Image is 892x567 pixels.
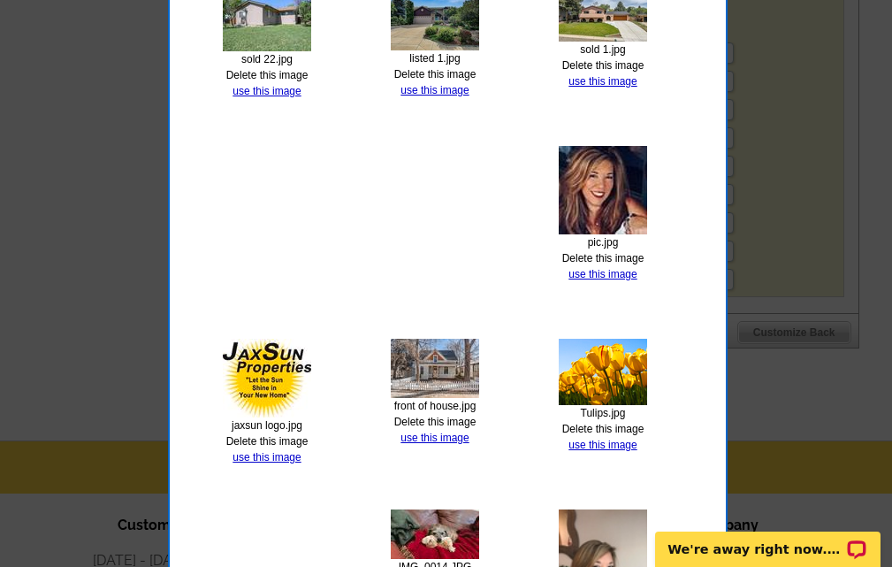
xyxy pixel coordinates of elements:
[568,268,637,280] a: use this image
[391,339,479,398] img: thumb-5cc615a27a91e.jpg
[379,398,491,414] div: front of house.jpg
[568,75,637,88] a: use this image
[211,418,323,433] div: jaxsun logo.jpg
[562,423,644,435] a: Delete this image
[391,510,479,559] img: thumb-5c69d59d4c0ff.jpg
[568,439,637,451] a: use this image
[559,339,647,405] img: thumb-5c69d644a0269.jpg
[400,432,469,444] a: use this image
[562,252,644,264] a: Delete this image
[559,146,647,234] img: thumb-603a63297aa6e.jpg
[400,84,469,96] a: use this image
[223,339,311,418] img: thumb-5ea5ad0539ee4.jpg
[644,511,892,567] iframe: LiveChat chat widget
[394,416,476,428] a: Delete this image
[394,68,476,80] a: Delete this image
[233,85,301,97] a: use this image
[226,69,309,81] a: Delete this image
[547,42,659,57] div: sold 1.jpg
[211,51,323,67] div: sold 22.jpg
[379,50,491,66] div: listed 1.jpg
[547,405,659,421] div: Tulips.jpg
[226,435,309,448] a: Delete this image
[233,451,301,464] a: use this image
[547,234,659,250] div: pic.jpg
[562,59,644,72] a: Delete this image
